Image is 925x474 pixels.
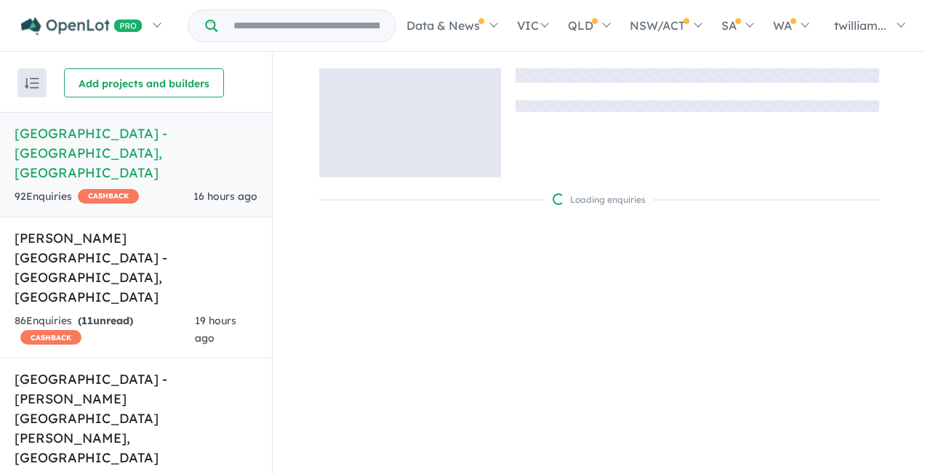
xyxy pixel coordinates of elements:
img: Openlot PRO Logo White [21,17,143,36]
strong: ( unread) [78,314,133,327]
span: 19 hours ago [195,314,236,345]
div: 86 Enquir ies [15,313,195,348]
div: 92 Enquir ies [15,188,139,206]
h5: [GEOGRAPHIC_DATA] - [PERSON_NAME][GEOGRAPHIC_DATA][PERSON_NAME] , [GEOGRAPHIC_DATA] [15,369,257,467]
button: Add projects and builders [64,68,224,97]
div: Loading enquiries [553,193,646,207]
span: 11 [81,314,93,327]
span: 16 hours ago [193,190,257,203]
span: CASHBACK [20,330,81,345]
h5: [PERSON_NAME][GEOGRAPHIC_DATA] - [GEOGRAPHIC_DATA] , [GEOGRAPHIC_DATA] [15,228,257,307]
input: Try estate name, suburb, builder or developer [220,10,393,41]
span: twilliam... [834,18,886,33]
span: CASHBACK [78,189,139,204]
h5: [GEOGRAPHIC_DATA] - [GEOGRAPHIC_DATA] , [GEOGRAPHIC_DATA] [15,124,257,182]
img: sort.svg [25,78,39,89]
